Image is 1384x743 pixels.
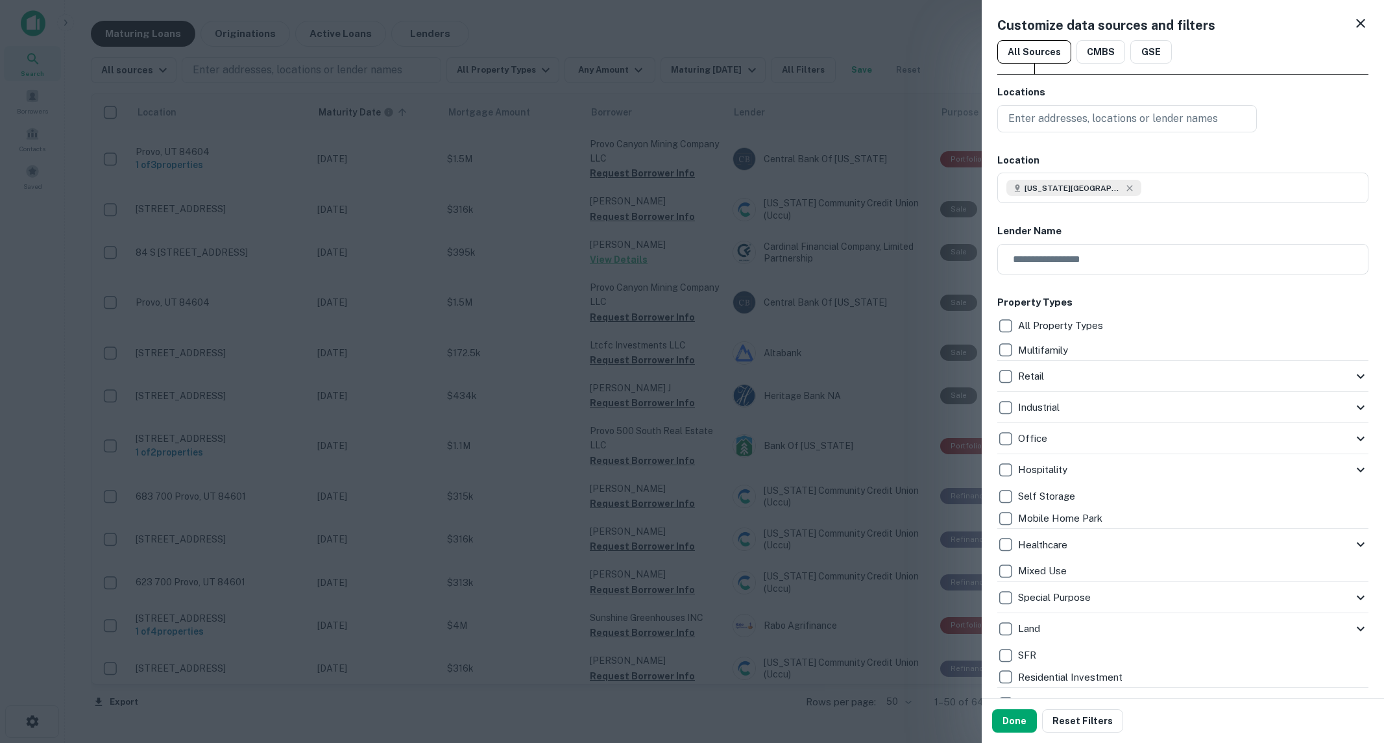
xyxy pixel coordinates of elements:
[997,688,1368,719] div: Agricultural / Rural
[997,454,1368,485] div: Hospitality
[1018,400,1062,415] p: Industrial
[992,709,1037,733] button: Done
[1018,696,1102,711] p: Agricultural / Rural
[1018,621,1043,637] p: Land
[997,392,1368,423] div: Industrial
[1018,462,1070,478] p: Hospitality
[997,361,1368,392] div: Retail
[997,613,1368,644] div: Land
[1008,111,1218,127] p: Enter addresses, locations or lender names
[997,105,1257,132] button: Enter addresses, locations or lender names
[1018,537,1070,553] p: Healthcare
[1018,343,1071,358] p: Multifamily
[1018,318,1106,334] p: All Property Types
[1042,709,1123,733] button: Reset Filters
[1018,563,1069,579] p: Mixed Use
[997,224,1368,239] h6: Lender Name
[1130,40,1172,64] button: GSE
[997,40,1071,64] button: All Sources
[997,423,1368,454] div: Office
[997,85,1368,100] h6: Locations
[997,582,1368,613] div: Special Purpose
[1319,639,1384,701] iframe: Chat Widget
[1018,431,1050,446] p: Office
[997,295,1368,310] h6: Property Types
[1018,590,1093,605] p: Special Purpose
[1018,670,1125,685] p: Residential Investment
[1018,369,1047,384] p: Retail
[1018,648,1039,663] p: SFR
[997,16,1215,35] h5: Customize data sources and filters
[1025,182,1122,194] span: [US_STATE][GEOGRAPHIC_DATA], [GEOGRAPHIC_DATA], [GEOGRAPHIC_DATA]
[1018,489,1078,504] p: Self Storage
[1018,511,1105,526] p: Mobile Home Park
[997,529,1368,560] div: Healthcare
[1076,40,1125,64] button: CMBS
[997,153,1368,168] h6: Location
